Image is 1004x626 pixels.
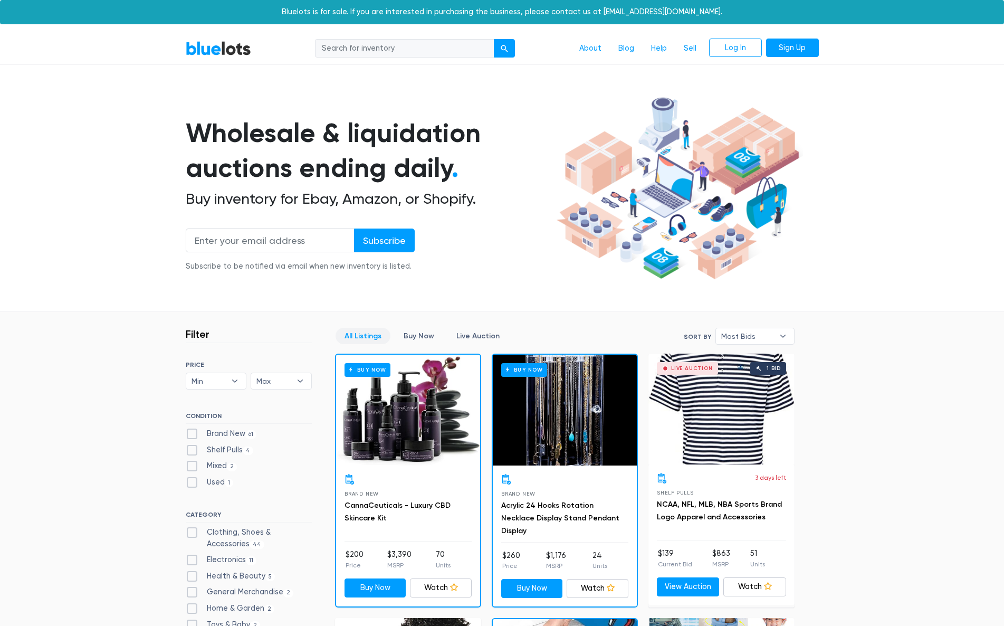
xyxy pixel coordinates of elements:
[657,490,694,496] span: Shelf Pulls
[186,361,312,368] h6: PRICE
[345,491,379,497] span: Brand New
[225,479,234,487] span: 1
[227,463,237,471] span: 2
[186,603,275,614] label: Home & Garden
[186,261,415,272] div: Subscribe to be notified via email when new inventory is listed.
[243,447,254,455] span: 4
[186,511,312,523] h6: CATEGORY
[387,561,412,570] p: MSRP
[447,328,509,344] a: Live Auction
[502,561,520,571] p: Price
[410,578,472,597] a: Watch
[501,501,619,535] a: Acrylic 24 Hooks Rotation Necklace Display Stand Pendant Display
[436,561,451,570] p: Units
[246,556,257,565] span: 11
[658,559,692,569] p: Current Bid
[571,39,610,59] a: About
[658,548,692,569] li: $139
[186,571,275,582] label: Health & Beauty
[501,579,563,598] a: Buy Now
[546,550,566,571] li: $1,176
[192,373,226,389] span: Min
[345,363,390,376] h6: Buy Now
[766,39,819,58] a: Sign Up
[345,501,451,523] a: CannaCeuticals - Luxury CBD Skincare Kit
[712,548,730,569] li: $863
[186,190,553,208] h2: Buy inventory for Ebay, Amazon, or Shopify.
[186,428,257,440] label: Brand New
[592,550,607,571] li: 24
[684,332,711,342] label: Sort By
[755,473,786,482] p: 3 days left
[657,500,782,521] a: NCAA, NFL, MLB, NBA Sports Brand Logo Apparel and Accessories
[186,328,209,340] h3: Filter
[283,589,294,597] span: 2
[336,355,480,466] a: Buy Now
[750,559,765,569] p: Units
[436,549,451,570] li: 70
[336,328,390,344] a: All Listings
[553,92,803,284] img: hero-ee84e7d0318cb26816c560f6b4441b76977f77a177738b4e94f68c95b2b83dbb.png
[186,527,312,549] label: Clothing, Shoes & Accessories
[186,554,257,566] label: Electronics
[712,559,730,569] p: MSRP
[501,363,547,376] h6: Buy Now
[245,430,257,439] span: 61
[264,605,275,613] span: 2
[289,373,311,389] b: ▾
[186,444,254,456] label: Shelf Pulls
[345,578,406,597] a: Buy Now
[452,152,458,184] span: .
[772,328,794,344] b: ▾
[346,561,364,570] p: Price
[395,328,443,344] a: Buy Now
[186,460,237,472] label: Mixed
[387,549,412,570] li: $3,390
[501,491,536,497] span: Brand New
[546,561,566,571] p: MSRP
[592,561,607,571] p: Units
[709,39,762,58] a: Log In
[186,116,553,186] h1: Wholesale & liquidation auctions ending daily
[354,229,415,252] input: Subscribe
[767,366,781,371] div: 1 bid
[502,550,520,571] li: $260
[567,579,628,598] a: Watch
[186,412,312,424] h6: CONDITION
[346,549,364,570] li: $200
[250,540,265,549] span: 44
[721,328,774,344] span: Most Bids
[256,373,291,389] span: Max
[643,39,675,59] a: Help
[315,39,494,58] input: Search for inventory
[610,39,643,59] a: Blog
[723,577,786,596] a: Watch
[675,39,705,59] a: Sell
[186,41,251,56] a: BlueLots
[265,573,275,581] span: 5
[671,366,713,371] div: Live Auction
[186,477,234,488] label: Used
[657,577,720,596] a: View Auction
[493,355,637,466] a: Buy Now
[186,586,294,598] label: General Merchandise
[750,548,765,569] li: 51
[186,229,355,252] input: Enter your email address
[224,373,246,389] b: ▾
[648,354,795,464] a: Live Auction 1 bid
